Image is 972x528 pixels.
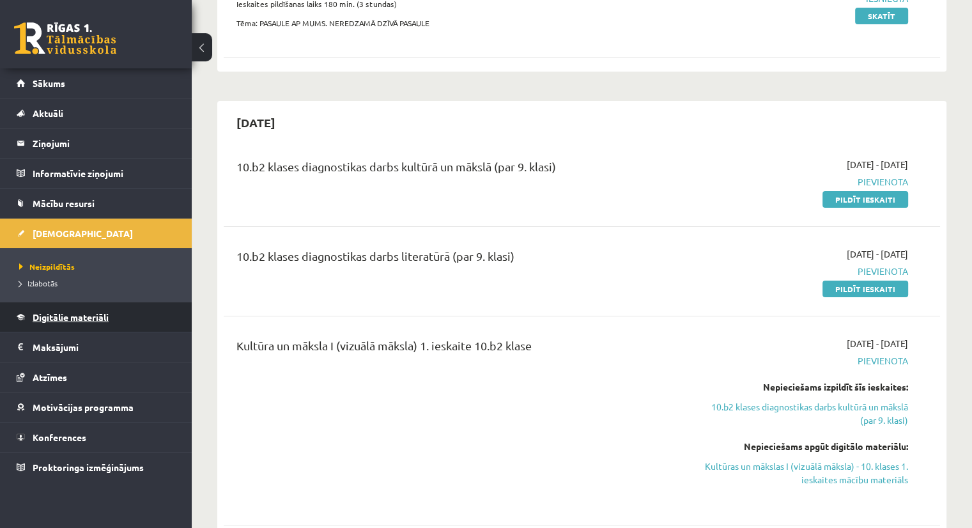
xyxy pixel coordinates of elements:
a: Rīgas 1. Tālmācības vidusskola [14,22,116,54]
span: Pievienota [697,354,908,368]
a: Atzīmes [17,362,176,392]
a: Izlabotās [19,277,179,289]
div: 10.b2 klases diagnostikas darbs literatūrā (par 9. klasi) [236,247,678,271]
span: Pievienota [697,175,908,189]
div: 10.b2 klases diagnostikas darbs kultūrā un mākslā (par 9. klasi) [236,158,678,182]
a: [DEMOGRAPHIC_DATA] [17,219,176,248]
a: Proktoringa izmēģinājums [17,453,176,482]
legend: Maksājumi [33,332,176,362]
span: [DATE] - [DATE] [847,158,908,171]
span: [DATE] - [DATE] [847,247,908,261]
span: Pievienota [697,265,908,278]
legend: Ziņojumi [33,128,176,158]
span: Digitālie materiāli [33,311,109,323]
p: Tēma: PASAULE AP MUMS. NEREDZAMĀ DZĪVĀ PASAULE [236,17,678,29]
a: Sākums [17,68,176,98]
span: Neizpildītās [19,261,75,272]
a: Motivācijas programma [17,392,176,422]
a: 10.b2 klases diagnostikas darbs kultūrā un mākslā (par 9. klasi) [697,400,908,427]
a: Ziņojumi [17,128,176,158]
span: Izlabotās [19,278,58,288]
div: Kultūra un māksla I (vizuālā māksla) 1. ieskaite 10.b2 klase [236,337,678,361]
a: Neizpildītās [19,261,179,272]
a: Informatīvie ziņojumi [17,159,176,188]
span: Sākums [33,77,65,89]
span: Konferences [33,431,86,443]
h2: [DATE] [224,107,288,137]
a: Pildīt ieskaiti [822,281,908,297]
span: Aktuāli [33,107,63,119]
div: Nepieciešams apgūt digitālo materiālu: [697,440,908,453]
span: [DEMOGRAPHIC_DATA] [33,228,133,239]
div: Nepieciešams izpildīt šīs ieskaites: [697,380,908,394]
a: Aktuāli [17,98,176,128]
a: Konferences [17,423,176,452]
span: [DATE] - [DATE] [847,337,908,350]
span: Atzīmes [33,371,67,383]
legend: Informatīvie ziņojumi [33,159,176,188]
span: Mācību resursi [33,198,95,209]
span: Proktoringa izmēģinājums [33,462,144,473]
a: Pildīt ieskaiti [822,191,908,208]
a: Kultūras un mākslas I (vizuālā māksla) - 10. klases 1. ieskaites mācību materiāls [697,460,908,486]
a: Maksājumi [17,332,176,362]
a: Mācību resursi [17,189,176,218]
a: Digitālie materiāli [17,302,176,332]
a: Skatīt [855,8,908,24]
span: Motivācijas programma [33,401,134,413]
